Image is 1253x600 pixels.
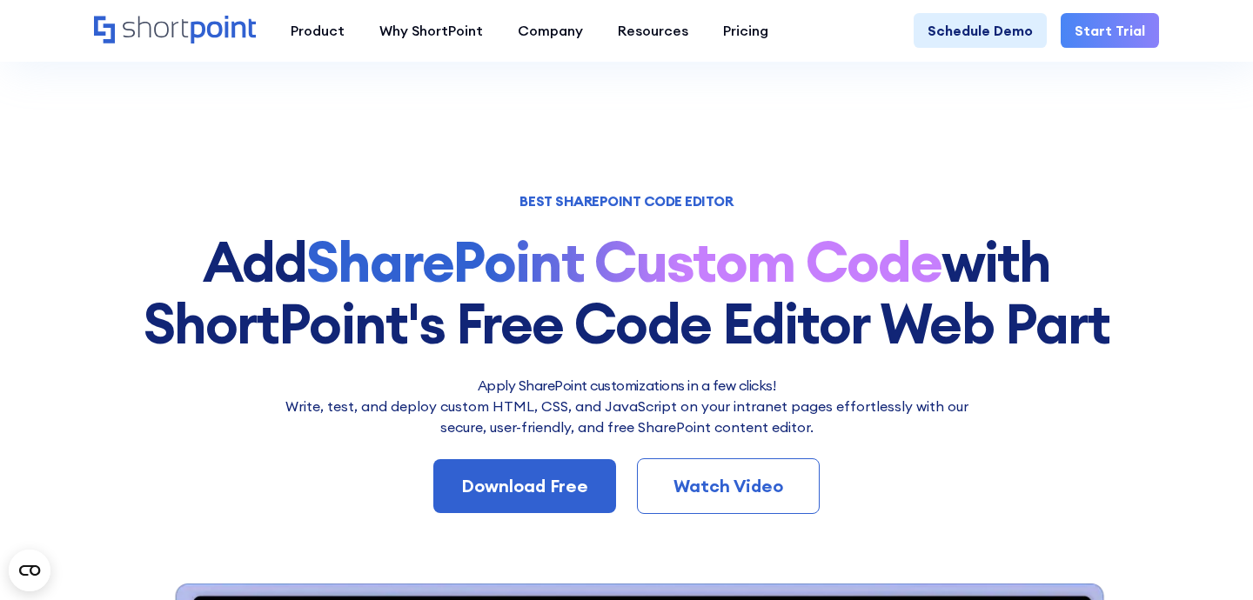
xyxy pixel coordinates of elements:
[618,20,688,41] div: Resources
[362,13,500,48] a: Why ShortPoint
[94,231,1159,354] h1: Add with ShortPoint's Free Code Editor Web Part
[518,20,583,41] div: Company
[500,13,600,48] a: Company
[274,375,979,396] h2: Apply SharePoint customizations in a few clicks!
[273,13,362,48] a: Product
[9,550,50,591] button: Open CMP widget
[94,16,256,45] a: Home
[94,195,1159,207] h1: BEST SHAREPOINT CODE EDITOR
[723,20,768,41] div: Pricing
[600,13,706,48] a: Resources
[1166,517,1253,600] iframe: Chat Widget
[306,226,941,297] strong: SharePoint Custom Code
[379,20,483,41] div: Why ShortPoint
[637,458,820,514] a: Watch Video
[291,20,345,41] div: Product
[666,473,791,499] div: Watch Video
[433,459,616,513] a: Download Free
[461,473,588,499] div: Download Free
[274,396,979,437] p: Write, test, and deploy custom HTML, CSS, and JavaScript on your intranet pages effortlessly wi﻿t...
[1061,13,1159,48] a: Start Trial
[706,13,786,48] a: Pricing
[914,13,1047,48] a: Schedule Demo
